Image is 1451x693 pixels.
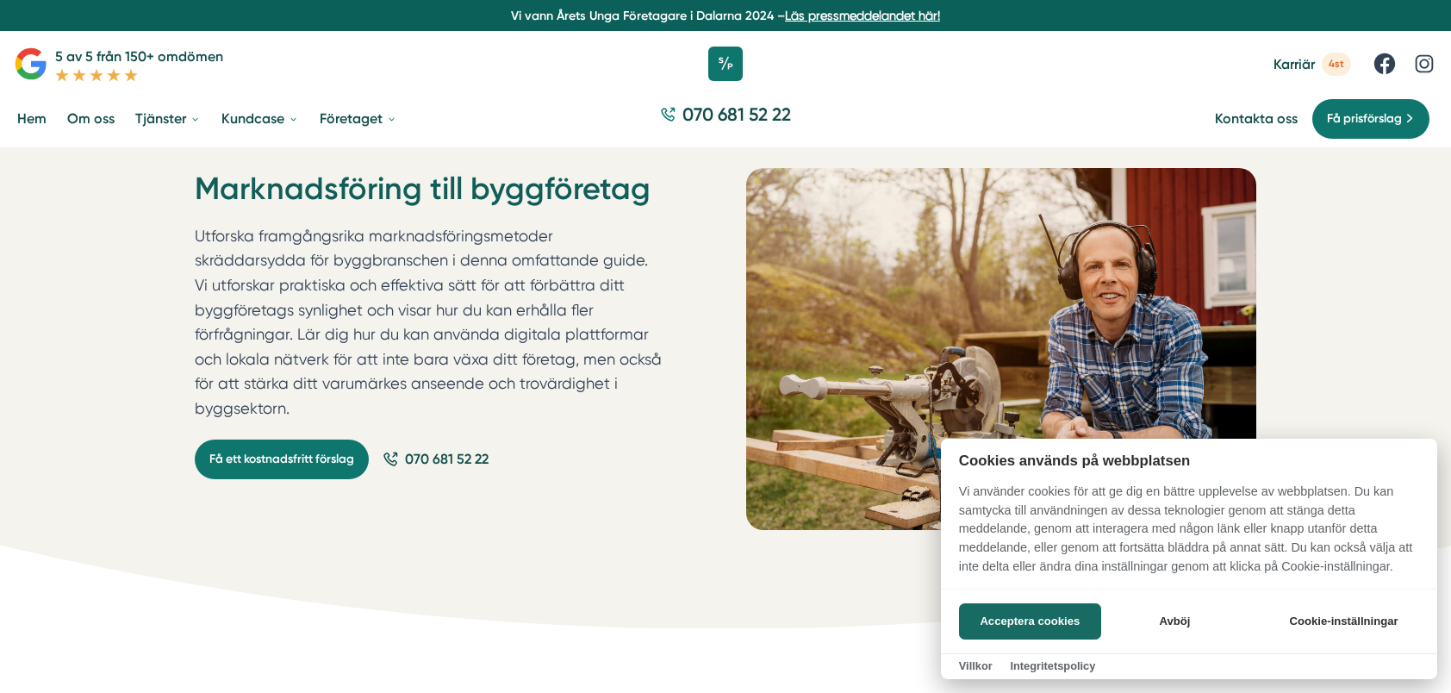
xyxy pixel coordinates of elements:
a: Integritetspolicy [1010,659,1095,672]
a: Villkor [959,659,993,672]
p: Vi använder cookies för att ge dig en bättre upplevelse av webbplatsen. Du kan samtycka till anvä... [941,483,1437,588]
button: Avböj [1106,603,1243,640]
button: Cookie-inställningar [1268,603,1419,640]
h2: Cookies används på webbplatsen [941,453,1437,469]
button: Acceptera cookies [959,603,1101,640]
